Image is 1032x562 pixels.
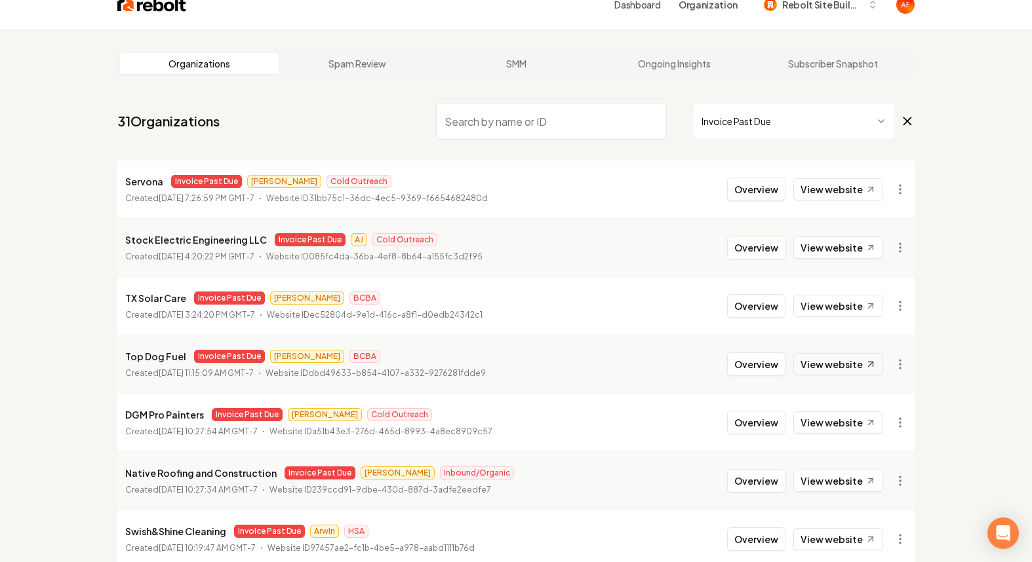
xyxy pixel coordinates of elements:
button: Overview [727,178,785,201]
p: Stock Electric Engineering LLC [125,232,267,248]
a: View website [793,236,883,259]
span: Invoice Past Due [234,525,305,538]
span: Inbound/Organic [440,466,514,479]
p: Created [125,425,258,438]
button: Overview [727,236,785,259]
p: Website ID 085fc4da-36ba-4ef8-8b64-a155fc3d2f95 [266,250,483,263]
p: Website ID a51b43e3-276d-465d-8993-4a8ec8909c57 [269,425,492,438]
span: Invoice Past Due [194,350,265,363]
span: HSA [344,525,368,538]
span: BCBA [349,291,380,305]
p: Created [125,250,254,263]
p: Website ID 31bb75c1-36dc-4ec5-9369-f6654682480d [266,192,488,205]
time: [DATE] 10:27:54 AM GMT-7 [159,426,258,436]
span: [PERSON_NAME] [270,291,344,305]
input: Search by name or ID [436,103,667,140]
a: View website [793,295,883,317]
span: BCBA [349,350,380,363]
p: Created [125,192,254,205]
a: View website [793,411,883,434]
span: [PERSON_NAME] [361,466,435,479]
a: 31Organizations [117,112,220,130]
p: DGM Pro Painters [125,407,204,422]
div: Open Intercom Messenger [987,517,1019,549]
p: TX Solar Care [125,290,186,306]
p: Created [125,309,255,322]
p: Top Dog Fuel [125,348,186,364]
p: Website ID 97457ae2-fc1b-4be5-a978-aabd1111b76d [268,542,475,555]
a: View website [793,528,883,550]
p: Servona [125,174,163,189]
button: Overview [727,411,785,434]
p: Created [125,542,256,555]
p: Native Roofing and Construction [125,465,277,481]
p: Website ID ec52804d-9e1d-416c-a8f1-d0edb24342c1 [267,309,483,322]
span: Invoice Past Due [212,408,283,421]
button: Overview [727,352,785,376]
p: Created [125,367,254,380]
time: [DATE] 11:15:09 AM GMT-7 [159,368,254,378]
button: Overview [727,469,785,493]
span: [PERSON_NAME] [288,408,362,421]
span: AJ [351,233,367,246]
a: View website [793,178,883,200]
a: View website [793,470,883,492]
time: [DATE] 4:20:22 PM GMT-7 [159,252,254,261]
span: Cold Outreach [327,175,391,188]
time: [DATE] 3:24:20 PM GMT-7 [159,310,255,320]
time: [DATE] 7:26:59 PM GMT-7 [159,193,254,203]
span: [PERSON_NAME] [247,175,321,188]
a: SMM [437,53,595,74]
a: Subscriber Snapshot [753,53,912,74]
span: Cold Outreach [367,408,432,421]
span: Cold Outreach [372,233,437,246]
p: Website ID 239ccd91-9dbe-430d-887d-3adfe2eedfe7 [269,483,491,496]
span: Arwin [310,525,339,538]
button: Overview [727,294,785,318]
span: Invoice Past Due [285,466,355,479]
p: Website ID dbd49633-b854-4107-a332-9276281fdde9 [266,367,486,380]
span: Invoice Past Due [171,175,242,188]
a: Spam Review [279,53,437,74]
button: Overview [727,527,785,551]
p: Created [125,483,258,496]
p: Swish&Shine Cleaning [125,523,226,539]
time: [DATE] 10:27:34 AM GMT-7 [159,485,258,495]
time: [DATE] 10:19:47 AM GMT-7 [159,543,256,553]
span: [PERSON_NAME] [270,350,344,363]
a: Ongoing Insights [595,53,754,74]
span: Invoice Past Due [194,291,265,305]
a: Organizations [120,53,279,74]
a: View website [793,353,883,375]
span: Invoice Past Due [275,233,346,246]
